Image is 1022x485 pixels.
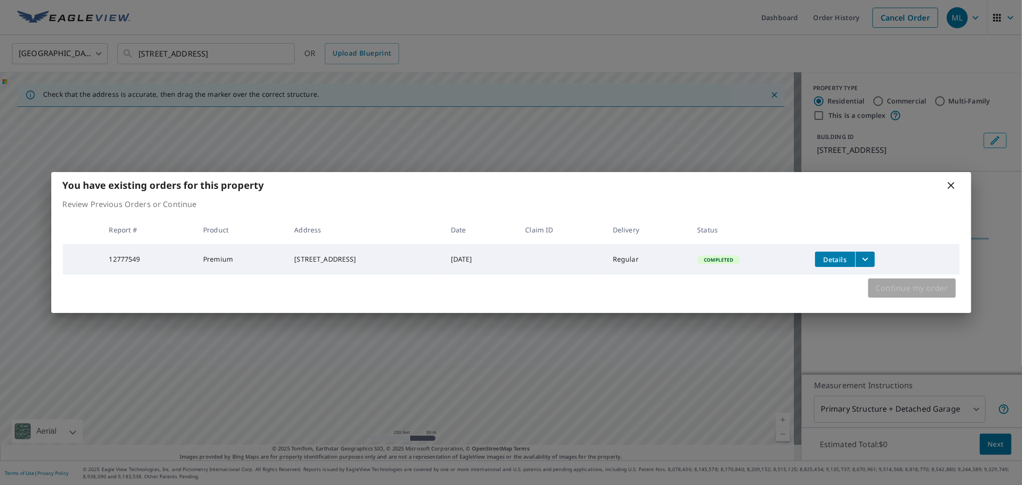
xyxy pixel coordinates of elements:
button: detailsBtn-12777549 [815,252,855,267]
span: Continue my order [876,281,948,295]
th: Product [195,216,287,244]
th: Claim ID [517,216,605,244]
span: Details [821,255,850,264]
b: You have existing orders for this property [63,179,264,192]
div: [STREET_ADDRESS] [294,254,436,264]
span: Completed [698,256,739,263]
th: Delivery [605,216,689,244]
th: Report # [101,216,195,244]
td: Premium [195,244,287,275]
td: 12777549 [101,244,195,275]
p: Review Previous Orders or Continue [63,198,960,210]
button: Continue my order [868,278,956,298]
button: filesDropdownBtn-12777549 [855,252,875,267]
th: Date [443,216,518,244]
td: [DATE] [443,244,518,275]
th: Address [287,216,443,244]
th: Status [689,216,807,244]
td: Regular [605,244,689,275]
